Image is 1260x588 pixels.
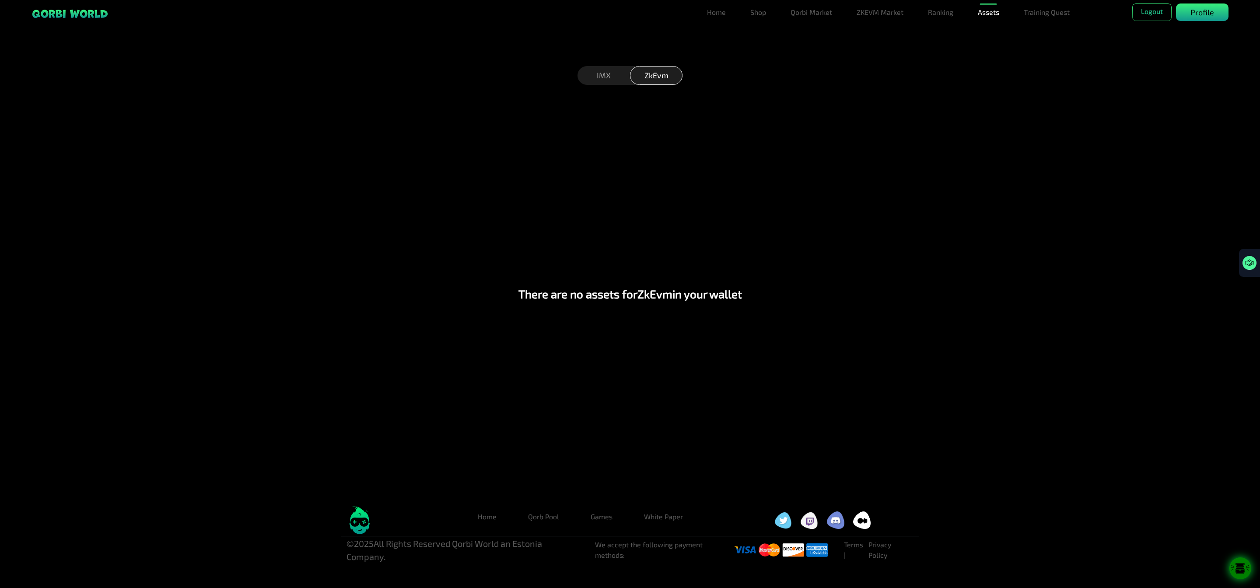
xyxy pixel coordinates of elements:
a: White Paper [637,508,690,525]
a: Ranking [924,3,957,21]
a: Assets [974,3,1003,21]
img: social icon [774,512,792,529]
img: visa [806,541,828,559]
a: Home [471,508,504,525]
img: sticky brand-logo [31,9,108,19]
div: ZkEvm [630,66,682,85]
div: IMX [577,66,630,85]
img: social icon [853,511,871,529]
p: Profile [1190,7,1214,18]
a: Home [703,3,729,21]
a: Terms | [844,540,863,559]
img: social icon [801,512,818,529]
p: © 2025 All Rights Reserved Qorbi World an Estonia Company. [346,537,581,563]
a: Shop [747,3,770,21]
li: We accept the following payment methods: [595,539,735,560]
a: Qorb Pool [521,508,566,525]
div: There are no assets for ZkEvm in your wallet [10,88,1250,500]
a: Privacy Policy [868,540,891,559]
img: social icon [827,511,844,529]
img: visa [782,541,804,559]
img: visa [759,541,780,559]
img: visa [735,541,756,559]
img: logo [346,506,373,534]
a: Training Quest [1020,3,1073,21]
a: ZKEVM Market [853,3,907,21]
a: Games [584,508,619,525]
button: Logout [1132,3,1172,21]
a: Qorbi Market [787,3,836,21]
